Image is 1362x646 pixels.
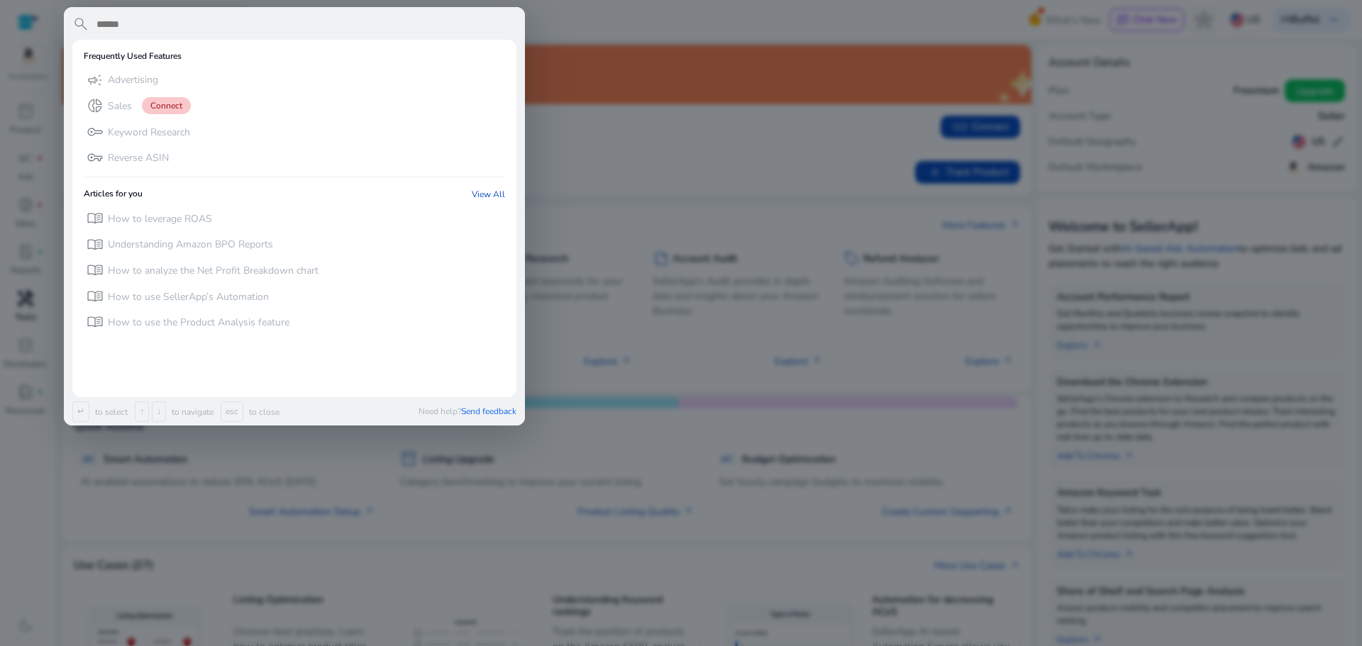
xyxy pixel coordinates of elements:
p: Need help? [419,406,516,417]
p: to select [92,406,128,418]
span: menu_book [87,288,104,305]
span: ↑ [135,401,149,422]
span: menu_book [87,210,104,227]
p: to close [246,406,279,418]
span: esc [221,401,243,422]
h6: Frequently Used Features [84,51,182,61]
span: key [87,123,104,140]
span: vpn_key [87,149,104,166]
p: How to use SellerApp’s Automation [108,290,269,304]
span: menu_book [87,313,104,330]
span: ↓ [152,401,166,422]
p: Sales [108,99,132,113]
p: How to leverage ROAS [108,212,212,226]
p: Keyword Research [108,126,190,140]
span: donut_small [87,97,104,114]
span: menu_book [87,236,104,253]
a: View All [472,189,505,200]
p: How to analyze the Net Profit Breakdown chart [108,264,319,278]
p: How to use the Product Analysis feature [108,316,289,330]
p: Understanding Amazon BPO Reports [108,238,273,252]
span: campaign [87,72,104,89]
span: search [72,16,89,33]
h6: Articles for you [84,189,143,200]
p: Reverse ASIN [108,151,169,165]
span: Send feedback [461,406,516,417]
span: menu_book [87,262,104,279]
p: Advertising [108,73,158,87]
p: to navigate [169,406,214,418]
span: ↵ [72,401,89,422]
span: Connect [142,97,191,114]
